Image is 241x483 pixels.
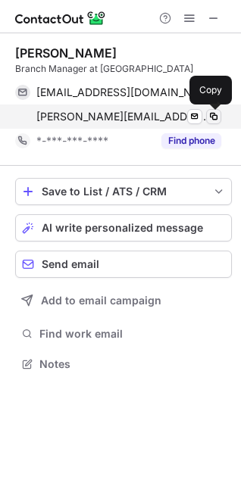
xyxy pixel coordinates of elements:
[42,185,205,198] div: Save to List / ATS / CRM
[15,178,232,205] button: save-profile-one-click
[36,86,210,99] span: [EMAIL_ADDRESS][DOMAIN_NAME]
[161,133,221,148] button: Reveal Button
[41,294,161,307] span: Add to email campaign
[15,62,232,76] div: Branch Manager at [GEOGRAPHIC_DATA]
[15,9,106,27] img: ContactOut v5.3.10
[15,323,232,344] button: Find work email
[15,251,232,278] button: Send email
[36,110,210,123] span: [PERSON_NAME][EMAIL_ADDRESS][PERSON_NAME][DOMAIN_NAME]
[42,258,99,270] span: Send email
[15,214,232,241] button: AI write personalized message
[39,327,226,341] span: Find work email
[15,287,232,314] button: Add to email campaign
[39,357,226,371] span: Notes
[42,222,203,234] span: AI write personalized message
[15,354,232,375] button: Notes
[15,45,117,61] div: [PERSON_NAME]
